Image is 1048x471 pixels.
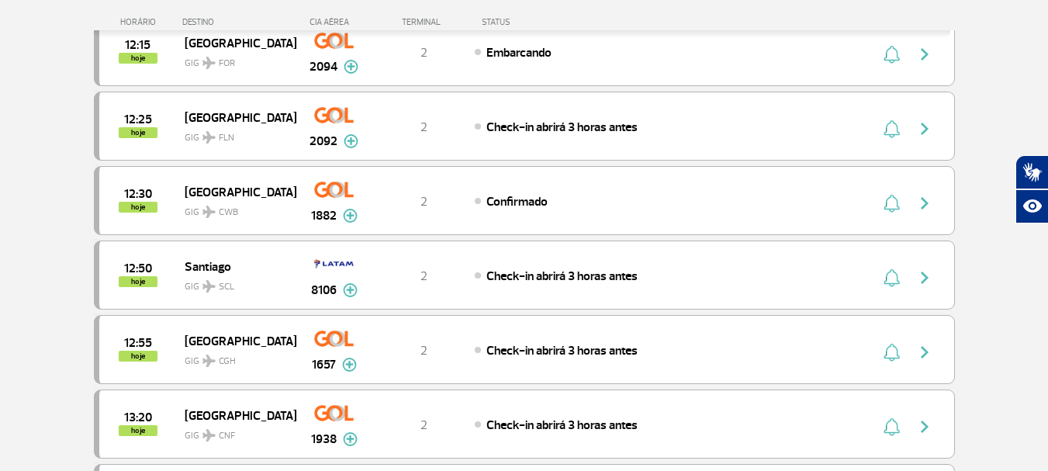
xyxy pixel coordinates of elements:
[915,343,934,362] img: seta-direita-painel-voo.svg
[125,40,150,50] span: 2025-08-27 12:15:00
[884,45,900,64] img: sino-painel-voo.svg
[99,17,183,27] div: HORÁRIO
[420,268,427,284] span: 2
[474,17,600,27] div: STATUS
[185,197,284,220] span: GIG
[1015,189,1048,223] button: Abrir recursos assistivos.
[420,417,427,433] span: 2
[884,119,900,138] img: sino-painel-voo.svg
[124,412,152,423] span: 2025-08-27 13:20:00
[202,429,216,442] img: destiny_airplane.svg
[420,119,427,135] span: 2
[486,194,548,210] span: Confirmado
[486,343,638,358] span: Check-in abrirá 3 horas antes
[296,17,373,27] div: CIA AÉREA
[219,355,236,369] span: CGH
[486,417,638,433] span: Check-in abrirá 3 horas antes
[310,57,337,76] span: 2094
[420,194,427,210] span: 2
[486,45,552,61] span: Embarcando
[202,206,216,218] img: destiny_airplane.svg
[311,281,337,300] span: 8106
[312,355,336,374] span: 1657
[344,134,358,148] img: mais-info-painel-voo.svg
[185,331,284,351] span: [GEOGRAPHIC_DATA]
[915,268,934,287] img: seta-direita-painel-voo.svg
[915,119,934,138] img: seta-direita-painel-voo.svg
[420,45,427,61] span: 2
[884,343,900,362] img: sino-painel-voo.svg
[915,194,934,213] img: seta-direita-painel-voo.svg
[124,263,152,274] span: 2025-08-27 12:50:00
[182,17,296,27] div: DESTINO
[202,131,216,144] img: destiny_airplane.svg
[311,430,337,448] span: 1938
[1015,155,1048,223] div: Plugin de acessibilidade da Hand Talk.
[219,206,238,220] span: CWB
[310,132,337,151] span: 2092
[219,57,235,71] span: FOR
[915,45,934,64] img: seta-direita-painel-voo.svg
[185,421,284,443] span: GIG
[1015,155,1048,189] button: Abrir tradutor de língua de sinais.
[119,351,157,362] span: hoje
[124,189,152,199] span: 2025-08-27 12:30:00
[124,338,152,348] span: 2025-08-27 12:55:00
[219,280,234,294] span: SCL
[119,127,157,138] span: hoje
[486,268,638,284] span: Check-in abrirá 3 horas antes
[185,346,284,369] span: GIG
[219,131,234,145] span: FLN
[119,202,157,213] span: hoje
[343,432,358,446] img: mais-info-painel-voo.svg
[202,355,216,367] img: destiny_airplane.svg
[915,417,934,436] img: seta-direita-painel-voo.svg
[219,429,235,443] span: CNF
[486,119,638,135] span: Check-in abrirá 3 horas antes
[202,280,216,293] img: destiny_airplane.svg
[342,358,357,372] img: mais-info-painel-voo.svg
[884,268,900,287] img: sino-painel-voo.svg
[185,256,284,276] span: Santiago
[185,33,284,53] span: [GEOGRAPHIC_DATA]
[373,17,474,27] div: TERMINAL
[884,194,900,213] img: sino-painel-voo.svg
[185,107,284,127] span: [GEOGRAPHIC_DATA]
[185,48,284,71] span: GIG
[343,283,358,297] img: mais-info-painel-voo.svg
[185,123,284,145] span: GIG
[311,206,337,225] span: 1882
[185,405,284,425] span: [GEOGRAPHIC_DATA]
[344,60,358,74] img: mais-info-painel-voo.svg
[420,343,427,358] span: 2
[119,276,157,287] span: hoje
[119,53,157,64] span: hoje
[185,182,284,202] span: [GEOGRAPHIC_DATA]
[124,114,152,125] span: 2025-08-27 12:25:00
[884,417,900,436] img: sino-painel-voo.svg
[202,57,216,69] img: destiny_airplane.svg
[119,425,157,436] span: hoje
[343,209,358,223] img: mais-info-painel-voo.svg
[185,272,284,294] span: GIG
